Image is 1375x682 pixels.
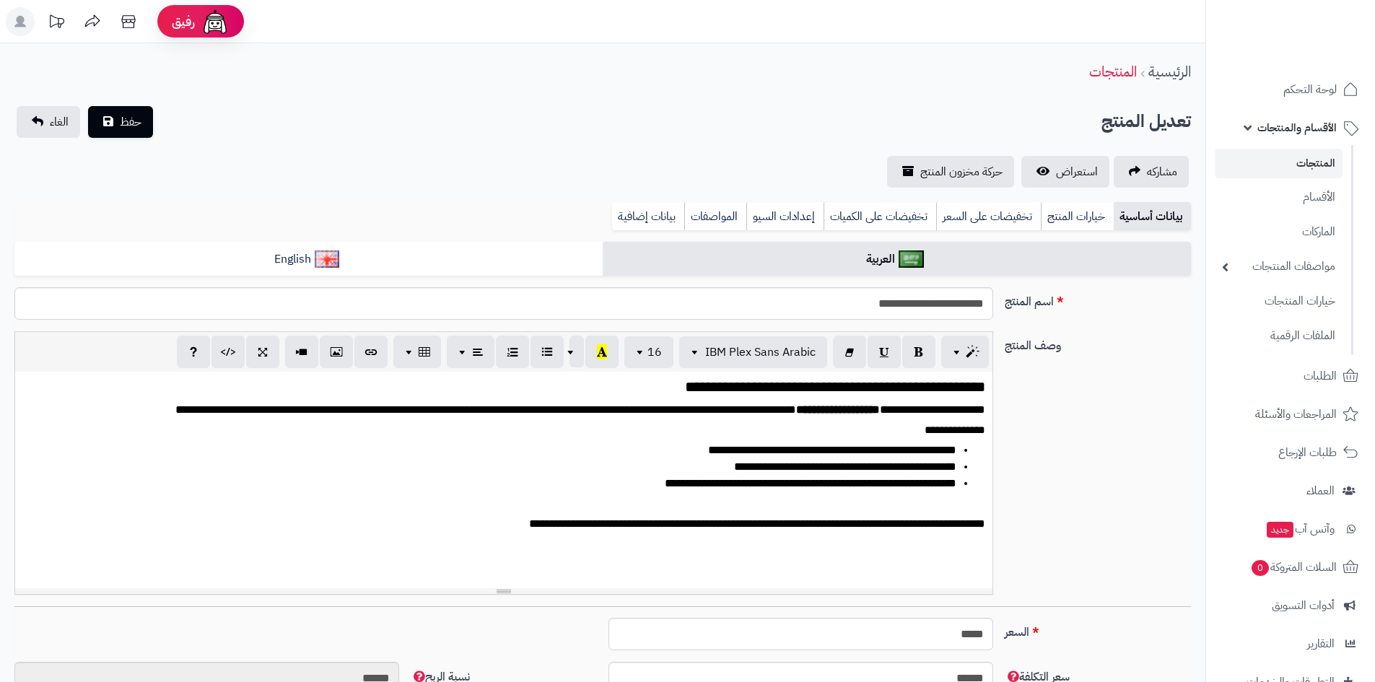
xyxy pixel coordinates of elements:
span: 16 [647,344,662,361]
span: الطلبات [1304,366,1337,386]
h2: تعديل المنتج [1101,107,1191,136]
span: السلات المتروكة [1250,557,1337,577]
a: مواصفات المنتجات [1215,251,1343,282]
label: اسم المنتج [999,287,1197,310]
a: أدوات التسويق [1215,588,1366,623]
label: وصف المنتج [999,331,1197,354]
img: العربية [899,250,924,268]
a: المنتجات [1215,149,1343,178]
span: الأقسام والمنتجات [1257,118,1337,138]
span: التقارير [1307,634,1335,654]
a: المراجعات والأسئلة [1215,397,1366,432]
button: 16 [624,336,673,368]
img: English [315,250,340,268]
span: وآتس آب [1265,519,1335,539]
a: استعراض [1021,156,1109,188]
span: حركة مخزون المنتج [920,163,1003,180]
a: English [14,242,603,277]
span: مشاركه [1147,163,1177,180]
a: إعدادات السيو [746,202,824,231]
a: العملاء [1215,473,1366,508]
a: خيارات المنتجات [1215,286,1343,317]
span: لوحة التحكم [1283,79,1337,100]
span: جديد [1267,522,1293,538]
a: المنتجات [1089,61,1137,82]
a: الرئيسية [1148,61,1191,82]
a: السلات المتروكة0 [1215,550,1366,585]
a: الماركات [1215,217,1343,248]
a: تخفيضات على السعر [936,202,1041,231]
a: وآتس آبجديد [1215,512,1366,546]
span: الغاء [50,113,69,131]
a: خيارات المنتج [1041,202,1114,231]
a: تخفيضات على الكميات [824,202,936,231]
a: تحديثات المنصة [38,7,74,40]
a: مشاركه [1114,156,1189,188]
a: طلبات الإرجاع [1215,435,1366,470]
button: IBM Plex Sans Arabic [679,336,827,368]
a: بيانات أساسية [1114,202,1191,231]
label: السعر [999,618,1197,641]
a: الطلبات [1215,359,1366,393]
a: الملفات الرقمية [1215,320,1343,351]
span: IBM Plex Sans Arabic [705,344,816,361]
span: حفظ [120,113,141,131]
span: المراجعات والأسئلة [1255,404,1337,424]
a: المواصفات [684,202,746,231]
a: العربية [603,242,1191,277]
span: رفيق [172,13,195,30]
span: طلبات الإرجاع [1278,442,1337,463]
span: 0 [1252,560,1269,576]
a: بيانات إضافية [612,202,684,231]
span: استعراض [1056,163,1098,180]
img: ai-face.png [201,7,230,36]
a: لوحة التحكم [1215,72,1366,107]
button: حفظ [88,106,153,138]
span: أدوات التسويق [1272,595,1335,616]
a: الأقسام [1215,182,1343,213]
a: الغاء [17,106,80,138]
span: العملاء [1306,481,1335,501]
a: التقارير [1215,626,1366,661]
a: حركة مخزون المنتج [887,156,1014,188]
